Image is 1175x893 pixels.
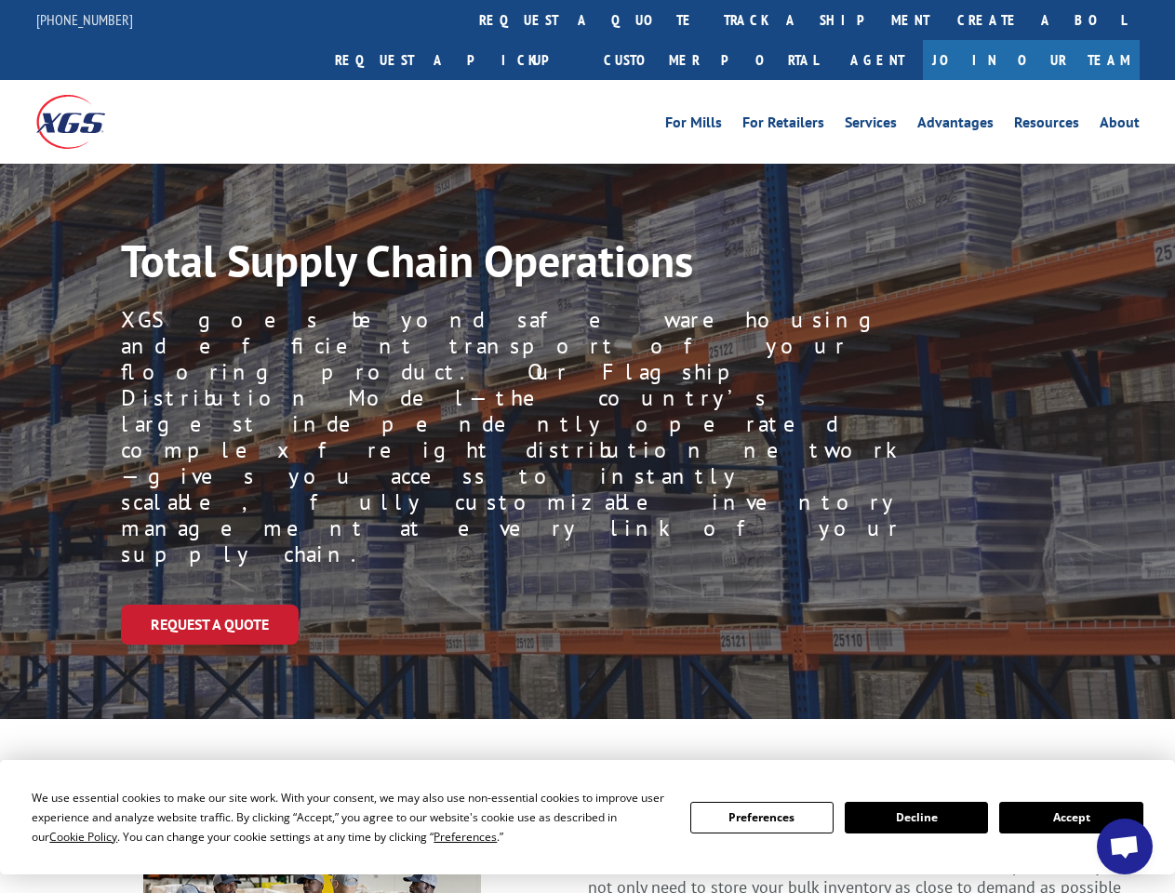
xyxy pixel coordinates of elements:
a: Join Our Team [923,40,1140,80]
p: XGS goes beyond safe warehousing and efficient transport of your flooring product. Our Flagship D... [121,307,901,567]
a: For Mills [665,115,722,136]
a: About [1100,115,1140,136]
button: Decline [845,802,988,833]
a: Advantages [917,115,994,136]
button: Accept [999,802,1142,833]
span: Preferences [434,829,497,845]
a: Resources [1014,115,1079,136]
a: Customer Portal [590,40,832,80]
a: Services [845,115,897,136]
h1: Total Supply Chain Operations [121,238,875,292]
a: Request a Quote [121,605,299,645]
a: [PHONE_NUMBER] [36,10,133,29]
a: Open chat [1097,819,1153,874]
span: Cookie Policy [49,829,117,845]
button: Preferences [690,802,834,833]
div: We use essential cookies to make our site work. With your consent, we may also use non-essential ... [32,788,667,846]
a: Request a pickup [321,40,590,80]
a: For Retailers [742,115,824,136]
a: Agent [832,40,923,80]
